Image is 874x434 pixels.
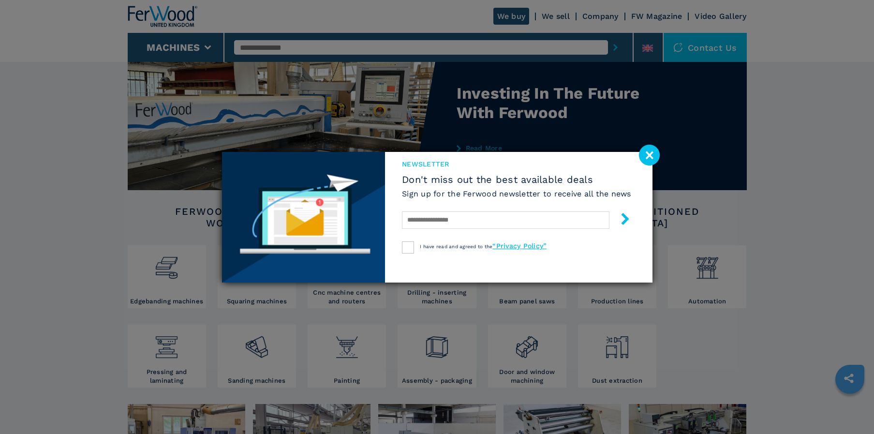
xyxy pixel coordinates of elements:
[222,152,385,283] img: Newsletter image
[402,159,631,169] span: newsletter
[609,209,631,232] button: submit-button
[420,244,547,249] span: I have read and agreed to the
[402,188,631,199] h6: Sign up for the Ferwood newsletter to receive all the news
[402,174,631,185] span: Don't miss out the best available deals
[492,242,547,250] a: “Privacy Policy”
